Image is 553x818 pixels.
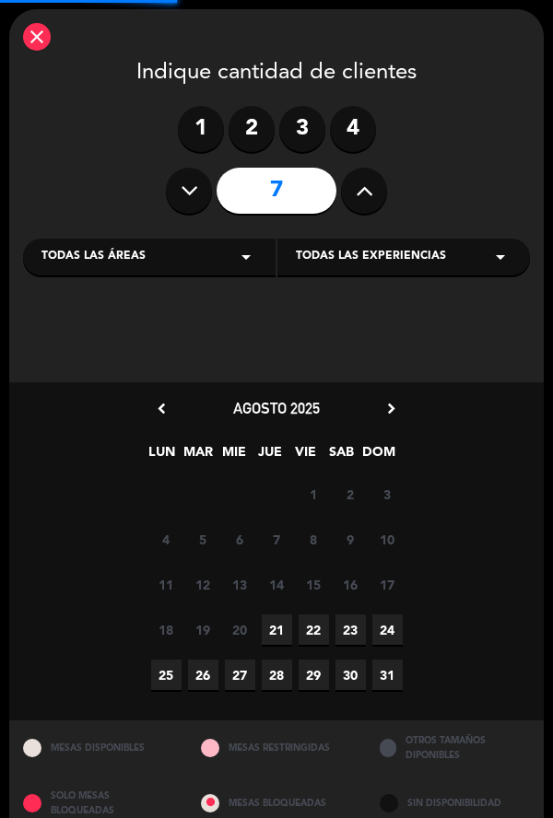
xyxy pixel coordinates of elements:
[296,248,446,266] span: Todas las experiencias
[279,106,325,152] label: 3
[299,524,329,555] span: 8
[254,441,285,472] span: JUE
[262,614,292,645] span: 21
[299,660,329,690] span: 29
[489,246,512,268] i: arrow_drop_down
[335,524,366,555] span: 9
[188,614,218,645] span: 19
[233,399,320,417] span: agosto 2025
[262,660,292,690] span: 28
[152,399,171,418] i: chevron_left
[188,569,218,600] span: 12
[151,614,182,645] span: 18
[151,569,182,600] span: 11
[235,246,257,268] i: arrow_drop_down
[335,614,366,645] span: 23
[182,441,213,472] span: MAR
[151,524,182,555] span: 4
[335,569,366,600] span: 16
[372,569,403,600] span: 17
[23,55,530,92] div: Indique cantidad de clientes
[188,660,218,690] span: 26
[372,614,403,645] span: 24
[147,441,177,472] span: LUN
[372,660,403,690] span: 31
[299,479,329,509] span: 1
[225,524,255,555] span: 6
[218,441,249,472] span: MIE
[262,569,292,600] span: 14
[225,614,255,645] span: 20
[372,524,403,555] span: 10
[225,569,255,600] span: 13
[372,479,403,509] span: 3
[188,524,218,555] span: 5
[362,441,393,472] span: DOM
[178,106,224,152] label: 1
[151,660,182,690] span: 25
[299,614,329,645] span: 22
[366,720,544,776] div: OTROS TAMAÑOS DIPONIBLES
[9,720,187,776] div: MESAS DISPONIBLES
[326,441,357,472] span: SAB
[187,720,365,776] div: MESAS RESTRINGIDAS
[330,106,376,152] label: 4
[299,569,329,600] span: 15
[262,524,292,555] span: 7
[382,399,401,418] i: chevron_right
[26,26,48,48] i: close
[290,441,321,472] span: VIE
[225,660,255,690] span: 27
[335,479,366,509] span: 2
[229,106,275,152] label: 2
[41,248,146,266] span: Todas las áreas
[335,660,366,690] span: 30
